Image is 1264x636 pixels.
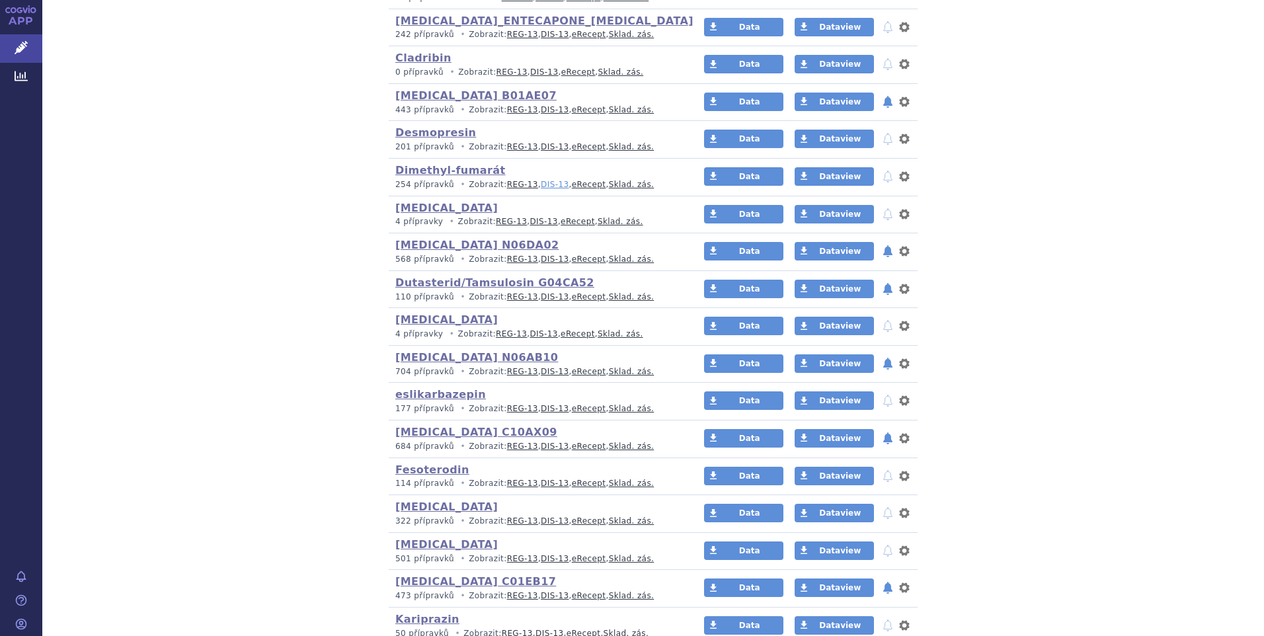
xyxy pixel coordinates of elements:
[395,255,454,264] span: 568 přípravků
[395,554,454,563] span: 501 přípravků
[898,206,911,222] button: nastavení
[561,217,595,226] a: eRecept
[541,554,569,563] a: DIS-13
[395,575,556,588] a: [MEDICAL_DATA] C01EB17
[609,105,654,114] a: Sklad. zás.
[395,516,679,527] p: Zobrazit: , , ,
[395,89,557,102] a: [MEDICAL_DATA] B01AE07
[739,396,760,405] span: Data
[881,169,894,184] button: notifikace
[395,463,469,476] a: Fesoterodin
[541,180,569,189] a: DIS-13
[609,591,654,600] a: Sklad. zás.
[898,617,911,633] button: nastavení
[795,354,874,373] a: Dataview
[881,468,894,484] button: notifikace
[541,367,569,376] a: DIS-13
[898,94,911,110] button: nastavení
[496,217,527,226] a: REG-13
[609,404,654,413] a: Sklad. zás.
[819,508,861,518] span: Dataview
[819,321,861,331] span: Dataview
[819,210,861,219] span: Dataview
[819,396,861,405] span: Dataview
[598,217,643,226] a: Sklad. zás.
[457,590,469,602] i: •
[704,205,783,223] a: Data
[572,292,606,301] a: eRecept
[739,583,760,592] span: Data
[898,243,911,259] button: nastavení
[795,541,874,560] a: Dataview
[541,292,569,301] a: DIS-13
[704,280,783,298] a: Data
[704,167,783,186] a: Data
[530,217,557,226] a: DIS-13
[572,367,606,376] a: eRecept
[795,18,874,36] a: Dataview
[395,351,558,364] a: [MEDICAL_DATA] N06AB10
[395,329,443,338] span: 4 přípravky
[704,467,783,485] a: Data
[395,29,679,40] p: Zobrazit: , , ,
[395,52,452,64] a: Cladribin
[507,142,538,151] a: REG-13
[819,97,861,106] span: Dataview
[457,478,469,489] i: •
[457,403,469,415] i: •
[739,434,760,443] span: Data
[881,356,894,372] button: notifikace
[898,19,911,35] button: nastavení
[395,613,459,625] a: Kariprazin
[819,284,861,294] span: Dataview
[507,442,538,451] a: REG-13
[881,131,894,147] button: notifikace
[395,329,679,340] p: Zobrazit: , , ,
[609,142,654,151] a: Sklad. zás.
[898,393,911,409] button: nastavení
[881,505,894,521] button: notifikace
[898,543,911,559] button: nastavení
[395,388,486,401] a: eslikarbazepin
[898,56,911,72] button: nastavení
[446,329,458,340] i: •
[795,167,874,186] a: Dataview
[739,172,760,181] span: Data
[739,471,760,481] span: Data
[819,134,861,143] span: Dataview
[739,210,760,219] span: Data
[881,281,894,297] button: notifikace
[819,60,861,69] span: Dataview
[395,404,454,413] span: 177 přípravků
[395,239,559,251] a: [MEDICAL_DATA] N06DA02
[704,130,783,148] a: Data
[819,22,861,32] span: Dataview
[395,516,454,526] span: 322 přípravků
[572,554,606,563] a: eRecept
[541,404,569,413] a: DIS-13
[395,366,679,378] p: Zobrazit: , , ,
[795,391,874,410] a: Dataview
[541,142,569,151] a: DIS-13
[395,30,454,39] span: 242 přípravků
[739,97,760,106] span: Data
[572,404,606,413] a: eRecept
[395,403,679,415] p: Zobrazit: , , ,
[541,442,569,451] a: DIS-13
[541,591,569,600] a: DIS-13
[457,516,469,527] i: •
[507,516,538,526] a: REG-13
[395,591,454,600] span: 473 přípravků
[704,578,783,597] a: Data
[609,255,654,264] a: Sklad. zás.
[395,141,679,153] p: Zobrazit: , , ,
[598,329,643,338] a: Sklad. zás.
[704,317,783,335] a: Data
[457,141,469,153] i: •
[395,538,498,551] a: [MEDICAL_DATA]
[541,105,569,114] a: DIS-13
[704,504,783,522] a: Data
[395,254,679,265] p: Zobrazit: , , ,
[572,142,606,151] a: eRecept
[795,429,874,448] a: Dataview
